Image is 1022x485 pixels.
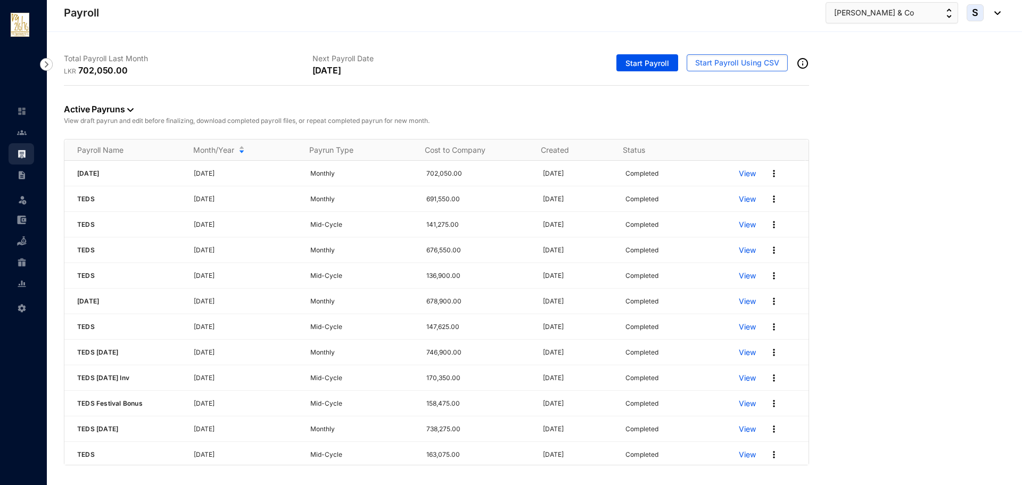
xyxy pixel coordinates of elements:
p: View [739,296,756,307]
img: settings-unselected.1febfda315e6e19643a1.svg [17,303,27,313]
p: View [739,398,756,409]
img: more.27664ee4a8faa814348e188645a3c1fc.svg [769,270,779,281]
p: View [739,373,756,383]
img: more.27664ee4a8faa814348e188645a3c1fc.svg [769,449,779,460]
img: more.27664ee4a8faa814348e188645a3c1fc.svg [769,347,779,358]
p: [DATE] [543,296,612,307]
img: contract-unselected.99e2b2107c0a7dd48938.svg [17,170,27,180]
img: more.27664ee4a8faa814348e188645a3c1fc.svg [769,245,779,256]
li: Home [9,101,34,122]
a: Active Payruns [64,104,134,114]
p: [DATE] [194,270,298,281]
img: info-outined.c2a0bb1115a2853c7f4cb4062ec879bc.svg [796,57,809,70]
a: View [739,245,756,256]
p: Monthly [310,296,414,307]
img: report-unselected.e6a6b4230fc7da01f883.svg [17,279,27,289]
p: [DATE] [543,449,612,460]
p: [DATE] [194,296,298,307]
p: [DATE] [194,219,298,230]
p: 141,275.00 [426,219,530,230]
span: Start Payroll [625,58,669,69]
th: Status [610,139,723,161]
p: 170,350.00 [426,373,530,383]
span: TEDS [DATE] [77,348,118,356]
th: Created [528,139,610,161]
li: Gratuity [9,252,34,273]
p: Next Payroll Date [312,53,561,64]
img: dropdown-black.8e83cc76930a90b1a4fdb6d089b7bf3a.svg [127,108,134,112]
img: gratuity-unselected.a8c340787eea3cf492d7.svg [17,258,27,267]
p: 147,625.00 [426,322,530,332]
p: [DATE] [194,245,298,256]
button: [PERSON_NAME] & Co [826,2,958,23]
img: more.27664ee4a8faa814348e188645a3c1fc.svg [769,424,779,434]
span: [PERSON_NAME] & Co [834,7,914,19]
p: 746,900.00 [426,347,530,358]
p: Completed [625,373,658,383]
p: Completed [625,270,658,281]
p: Monthly [310,347,414,358]
p: View [739,347,756,358]
span: [DATE] [77,297,99,305]
p: [DATE] [543,194,612,204]
img: people-unselected.118708e94b43a90eceab.svg [17,128,27,137]
p: Completed [625,245,658,256]
img: payroll.289672236c54bbec4828.svg [17,149,27,159]
p: [DATE] [543,398,612,409]
span: Start Payroll Using CSV [695,57,779,68]
img: more.27664ee4a8faa814348e188645a3c1fc.svg [769,373,779,383]
p: LKR [64,66,78,77]
p: View [739,194,756,204]
p: [DATE] [194,194,298,204]
img: more.27664ee4a8faa814348e188645a3c1fc.svg [769,219,779,230]
p: [DATE] [312,64,341,77]
li: Expenses [9,209,34,231]
span: TEDS [DATE] [77,425,118,433]
span: TEDS [77,220,95,228]
p: Mid-Cycle [310,449,414,460]
img: more.27664ee4a8faa814348e188645a3c1fc.svg [769,322,779,332]
p: Monthly [310,245,414,256]
p: Completed [625,424,658,434]
p: Monthly [310,168,414,179]
p: 702,050.00 [426,168,530,179]
p: Completed [625,449,658,460]
p: View [739,270,756,281]
button: Start Payroll [616,54,678,71]
p: Completed [625,398,658,409]
span: TEDS [77,195,95,203]
li: Contracts [9,165,34,186]
img: more.27664ee4a8faa814348e188645a3c1fc.svg [769,398,779,409]
img: more.27664ee4a8faa814348e188645a3c1fc.svg [769,194,779,204]
p: [DATE] [543,270,612,281]
img: leave-unselected.2934df6273408c3f84d9.svg [17,194,28,205]
li: Loan [9,231,34,252]
li: Contacts [9,122,34,143]
img: more.27664ee4a8faa814348e188645a3c1fc.svg [769,168,779,179]
p: Payroll [64,5,99,20]
span: TEDS Festival Bonus [77,399,143,407]
p: Completed [625,219,658,230]
p: Mid-Cycle [310,219,414,230]
p: 676,550.00 [426,245,530,256]
p: [DATE] [194,347,298,358]
p: 163,075.00 [426,449,530,460]
p: Mid-Cycle [310,322,414,332]
p: Completed [625,194,658,204]
p: Mid-Cycle [310,373,414,383]
span: TEDS [77,246,95,254]
p: [DATE] [543,347,612,358]
p: 678,900.00 [426,296,530,307]
span: TEDS [DATE] Inv [77,374,129,382]
p: Completed [625,296,658,307]
p: [DATE] [194,424,298,434]
p: Completed [625,168,658,179]
img: loan-unselected.d74d20a04637f2d15ab5.svg [17,236,27,246]
a: View [739,322,756,332]
span: TEDS [77,272,95,280]
img: up-down-arrow.74152d26bf9780fbf563ca9c90304185.svg [946,9,952,18]
th: Payroll Name [64,139,180,161]
a: View [739,424,756,434]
